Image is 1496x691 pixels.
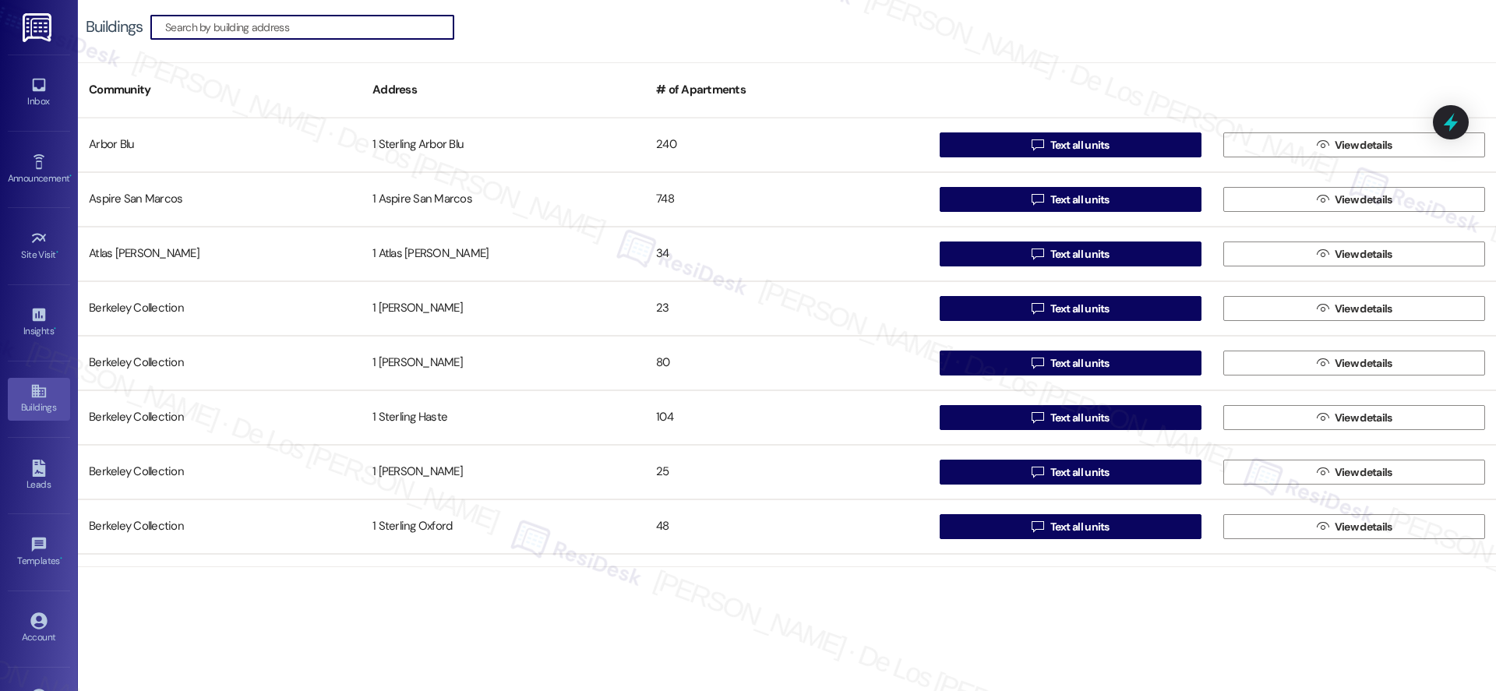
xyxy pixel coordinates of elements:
[1032,139,1043,151] i: 
[1335,192,1392,208] span: View details
[940,132,1201,157] button: Text all units
[1317,193,1328,206] i: 
[362,238,645,270] div: 1 Atlas [PERSON_NAME]
[1223,241,1485,266] button: View details
[8,378,70,420] a: Buildings
[23,13,55,42] img: ResiDesk Logo
[1223,296,1485,321] button: View details
[1223,351,1485,375] button: View details
[645,184,929,215] div: 748
[940,296,1201,321] button: Text all units
[940,460,1201,485] button: Text all units
[8,72,70,114] a: Inbox
[78,184,362,215] div: Aspire San Marcos
[1223,187,1485,212] button: View details
[940,187,1201,212] button: Text all units
[1223,405,1485,430] button: View details
[645,129,929,160] div: 240
[78,566,362,597] div: Berkeley Collection
[645,347,929,379] div: 80
[78,293,362,324] div: Berkeley Collection
[78,402,362,433] div: Berkeley Collection
[1223,460,1485,485] button: View details
[78,457,362,488] div: Berkeley Collection
[1335,246,1392,263] span: View details
[645,71,929,109] div: # of Apartments
[1050,137,1110,153] span: Text all units
[362,129,645,160] div: 1 Sterling Arbor Blu
[362,184,645,215] div: 1 Aspire San Marcos
[362,511,645,542] div: 1 Sterling Oxford
[1050,192,1110,208] span: Text all units
[1032,411,1043,424] i: 
[78,129,362,160] div: Arbor Blu
[645,457,929,488] div: 25
[8,455,70,497] a: Leads
[1317,302,1328,315] i: 
[1317,466,1328,478] i: 
[940,351,1201,375] button: Text all units
[1050,301,1110,317] span: Text all units
[362,347,645,379] div: 1 [PERSON_NAME]
[1335,464,1392,481] span: View details
[1032,248,1043,260] i: 
[86,19,143,35] div: Buildings
[1223,514,1485,539] button: View details
[1223,132,1485,157] button: View details
[78,238,362,270] div: Atlas [PERSON_NAME]
[1335,519,1392,535] span: View details
[1032,302,1043,315] i: 
[1032,520,1043,533] i: 
[1050,519,1110,535] span: Text all units
[940,405,1201,430] button: Text all units
[1335,355,1392,372] span: View details
[645,402,929,433] div: 104
[1050,410,1110,426] span: Text all units
[78,511,362,542] div: Berkeley Collection
[1050,464,1110,481] span: Text all units
[1335,410,1392,426] span: View details
[8,608,70,650] a: Account
[940,514,1201,539] button: Text all units
[1032,466,1043,478] i: 
[54,323,56,334] span: •
[165,16,453,38] input: Search by building address
[362,71,645,109] div: Address
[1335,137,1392,153] span: View details
[1317,357,1328,369] i: 
[1032,193,1043,206] i: 
[1050,355,1110,372] span: Text all units
[78,71,362,109] div: Community
[56,247,58,258] span: •
[8,225,70,267] a: Site Visit •
[645,293,929,324] div: 23
[1317,139,1328,151] i: 
[645,238,929,270] div: 34
[1032,357,1043,369] i: 
[78,347,362,379] div: Berkeley Collection
[940,241,1201,266] button: Text all units
[69,171,72,182] span: •
[8,531,70,573] a: Templates •
[362,457,645,488] div: 1 [PERSON_NAME]
[1050,246,1110,263] span: Text all units
[645,566,929,597] div: 27
[8,301,70,344] a: Insights •
[1317,520,1328,533] i: 
[362,402,645,433] div: 1 Sterling Haste
[1317,411,1328,424] i: 
[1317,248,1328,260] i: 
[60,553,62,564] span: •
[645,511,929,542] div: 48
[1335,301,1392,317] span: View details
[362,293,645,324] div: 1 [PERSON_NAME]
[362,566,645,597] div: [STREET_ADDRESS]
